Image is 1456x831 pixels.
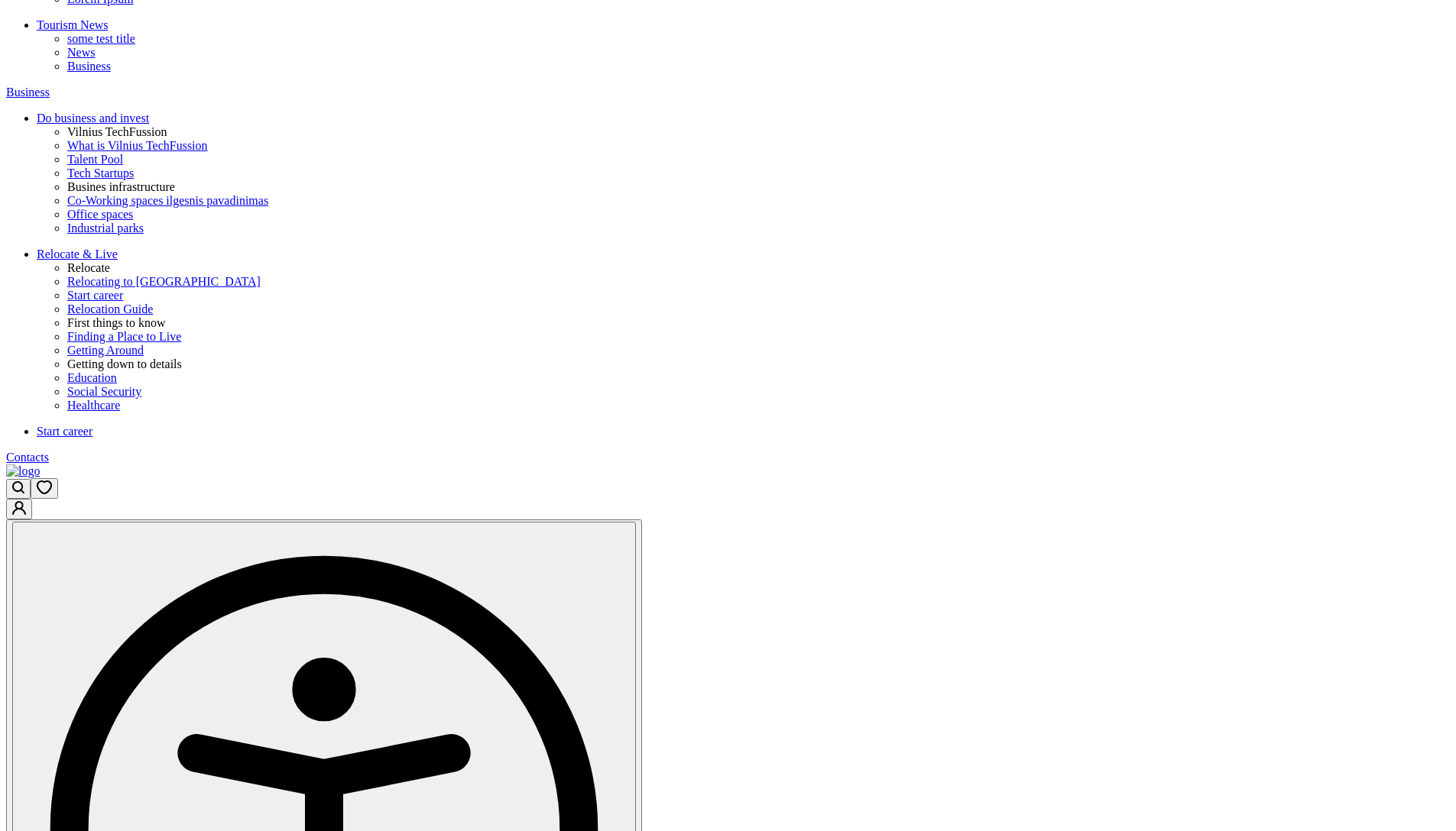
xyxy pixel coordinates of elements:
button: Open wishlist [31,478,58,499]
span: Office spaces [67,208,133,221]
a: Office spaces [67,208,1450,221]
span: First things to know [67,316,165,329]
a: Start career [37,425,1450,438]
a: Industrial parks [67,221,1450,235]
span: Finding a Place to Live [67,330,181,343]
span: Contacts [6,451,49,464]
span: What is Vilnius TechFussion [67,139,208,152]
a: Do business and invest [37,112,1450,125]
a: News [67,46,1450,60]
span: Business [6,86,50,99]
a: Social Security [67,385,1450,399]
span: Relocation Guide [67,302,153,315]
a: Relocation Guide [67,302,1450,316]
span: News [67,46,95,59]
a: What is Vilnius TechFussion [67,139,1450,153]
a: Talent Pool [67,153,1450,167]
a: Tourism News [37,18,1450,32]
button: Go to customer profile [6,499,32,519]
span: Social Security [67,385,141,398]
a: Business [67,60,1450,73]
span: Talent Pool [67,153,123,166]
a: Contacts [6,451,1450,464]
span: Vilnius TechFussion [67,125,167,138]
img: logo [6,464,40,478]
span: Getting Around [67,344,144,357]
a: Healthcare [67,399,1450,412]
span: Tech Startups [67,167,134,179]
span: Do business and invest [37,112,149,124]
button: Open search modal [6,479,31,499]
a: some test title [67,32,1450,46]
span: Tourism News [37,18,109,31]
a: Relocating to [GEOGRAPHIC_DATA] [67,275,1450,289]
span: Start career [37,425,92,438]
span: Getting down to details [67,357,182,370]
a: Business [6,86,1450,99]
span: Industrial parks [67,221,144,234]
span: Busines infrastructure [67,180,175,193]
a: Go to customer profile [6,504,32,517]
span: Business [67,60,111,73]
a: Co-Working spaces ilgesnis pavadinimas [67,194,1450,208]
span: Start career [67,289,123,302]
a: Getting Around [67,344,1450,357]
span: Education [67,371,117,384]
a: Relocate & Live [37,247,1450,261]
span: Relocating to [GEOGRAPHIC_DATA] [67,275,261,288]
a: Finding a Place to Live [67,330,1450,344]
span: Healthcare [67,399,120,412]
a: Open wishlist [31,483,58,496]
span: Relocate [67,261,110,274]
a: Education [67,371,1450,385]
a: Start career [67,289,1450,302]
a: Tech Startups [67,167,1450,180]
span: Relocate & Live [37,247,118,260]
span: Co-Working spaces ilgesnis pavadinimas [67,194,268,207]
